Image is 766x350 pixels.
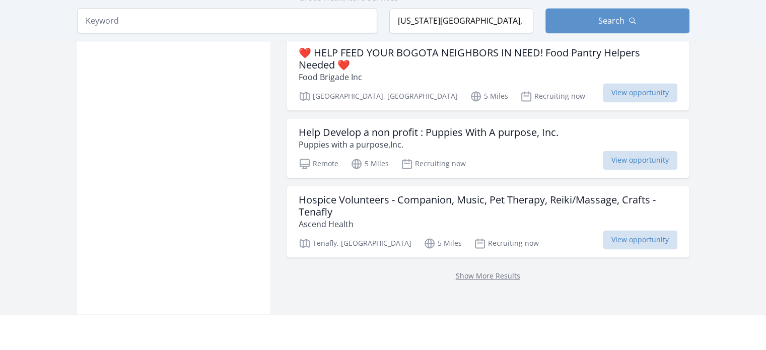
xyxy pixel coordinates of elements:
[299,194,677,218] h3: Hospice Volunteers - Companion, Music, Pet Therapy, Reiki/Massage, Crafts - Tenafly
[520,90,585,102] p: Recruiting now
[299,47,677,71] h3: ❤️ HELP FEED YOUR BOGOTA NEIGHBORS IN NEED! Food Pantry Helpers Needed ❤️
[424,237,462,249] p: 5 Miles
[299,71,677,83] p: Food Brigade Inc
[287,118,689,178] a: Help Develop a non profit : Puppies With A purpose, Inc. Puppies with a purpose,Inc. Remote 5 Mil...
[545,8,689,33] button: Search
[299,90,458,102] p: [GEOGRAPHIC_DATA], [GEOGRAPHIC_DATA]
[603,230,677,249] span: View opportunity
[389,8,533,33] input: Location
[299,126,559,138] h3: Help Develop a non profit : Puppies With A purpose, Inc.
[77,8,377,33] input: Keyword
[603,151,677,170] span: View opportunity
[603,83,677,102] span: View opportunity
[299,218,677,230] p: Ascend Health
[299,158,338,170] p: Remote
[299,237,411,249] p: Tenafly, [GEOGRAPHIC_DATA]
[598,15,624,27] span: Search
[456,271,520,281] a: Show More Results
[299,138,559,151] p: Puppies with a purpose,Inc.
[470,90,508,102] p: 5 Miles
[474,237,539,249] p: Recruiting now
[287,39,689,110] a: ❤️ HELP FEED YOUR BOGOTA NEIGHBORS IN NEED! Food Pantry Helpers Needed ❤️ Food Brigade Inc [GEOGR...
[401,158,466,170] p: Recruiting now
[287,186,689,257] a: Hospice Volunteers - Companion, Music, Pet Therapy, Reiki/Massage, Crafts - Tenafly Ascend Health...
[351,158,389,170] p: 5 Miles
